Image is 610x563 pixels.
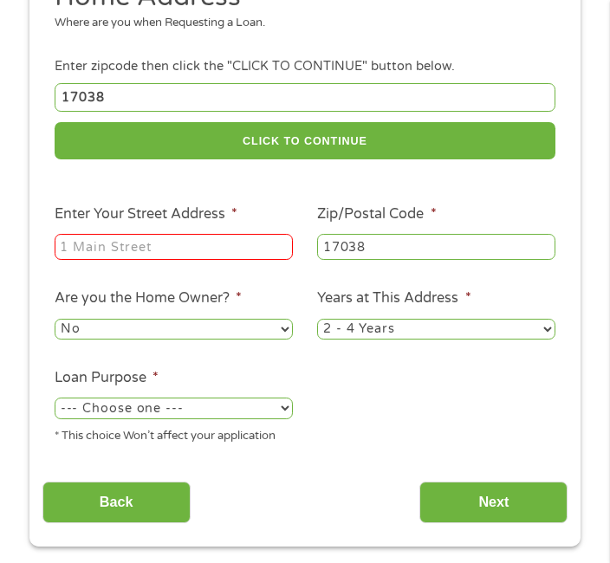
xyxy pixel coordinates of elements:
div: * This choice Won’t affect your application [55,422,293,445]
div: Where are you when Requesting a Loan. [55,15,543,32]
input: 1 Main Street [55,234,293,260]
input: Back [42,482,191,524]
button: CLICK TO CONTINUE [55,122,555,159]
label: Enter Your Street Address [55,205,237,223]
input: Enter Zipcode (e.g 01510) [55,83,555,112]
label: Loan Purpose [55,369,159,387]
label: Are you the Home Owner? [55,289,242,307]
input: Next [419,482,568,524]
div: Enter zipcode then click the "CLICK TO CONTINUE" button below. [55,57,555,76]
label: Years at This Address [317,289,470,307]
label: Zip/Postal Code [317,205,436,223]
